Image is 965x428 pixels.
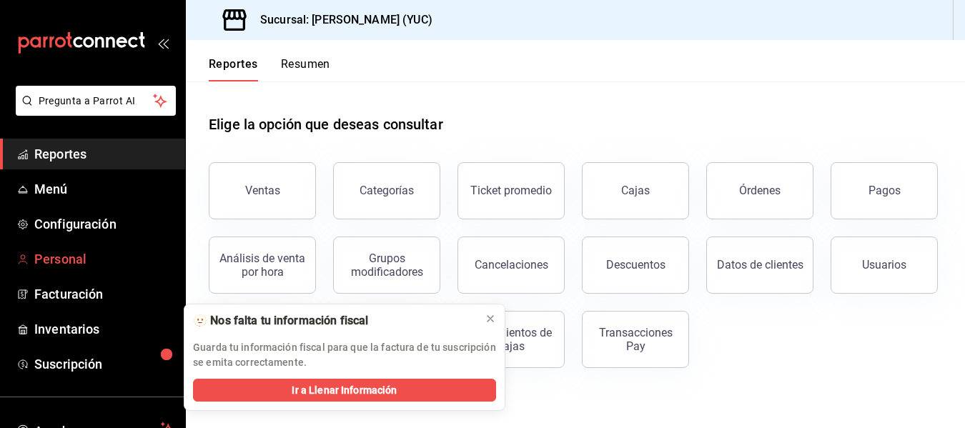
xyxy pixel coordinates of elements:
[16,86,176,116] button: Pregunta a Parrot AI
[281,57,330,81] button: Resumen
[862,258,906,272] div: Usuarios
[34,179,174,199] span: Menú
[209,57,258,81] button: Reportes
[39,94,154,109] span: Pregunta a Parrot AI
[292,383,397,398] span: Ir a Llenar Información
[34,284,174,304] span: Facturación
[582,237,689,294] button: Descuentos
[717,258,803,272] div: Datos de clientes
[34,354,174,374] span: Suscripción
[360,184,414,197] div: Categorías
[831,237,938,294] button: Usuarios
[591,326,680,353] div: Transacciones Pay
[34,249,174,269] span: Personal
[333,162,440,219] button: Categorías
[868,184,901,197] div: Pagos
[475,258,548,272] div: Cancelaciones
[34,319,174,339] span: Inventarios
[582,311,689,368] button: Transacciones Pay
[582,162,689,219] button: Cajas
[34,214,174,234] span: Configuración
[457,237,565,294] button: Cancelaciones
[209,57,330,81] div: navigation tabs
[457,162,565,219] button: Ticket promedio
[209,162,316,219] button: Ventas
[739,184,781,197] div: Órdenes
[470,184,552,197] div: Ticket promedio
[218,252,307,279] div: Análisis de venta por hora
[209,114,443,135] h1: Elige la opción que deseas consultar
[193,340,496,370] p: Guarda tu información fiscal para que la factura de tu suscripción se emita correctamente.
[706,162,813,219] button: Órdenes
[831,162,938,219] button: Pagos
[342,252,431,279] div: Grupos modificadores
[467,326,555,353] div: Movimientos de cajas
[621,184,650,197] div: Cajas
[245,184,280,197] div: Ventas
[606,258,665,272] div: Descuentos
[193,379,496,402] button: Ir a Llenar Información
[333,237,440,294] button: Grupos modificadores
[249,11,432,29] h3: Sucursal: [PERSON_NAME] (YUC)
[706,237,813,294] button: Datos de clientes
[157,37,169,49] button: open_drawer_menu
[34,144,174,164] span: Reportes
[457,311,565,368] button: Movimientos de cajas
[209,237,316,294] button: Análisis de venta por hora
[193,313,473,329] div: 🫥 Nos falta tu información fiscal
[10,104,176,119] a: Pregunta a Parrot AI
